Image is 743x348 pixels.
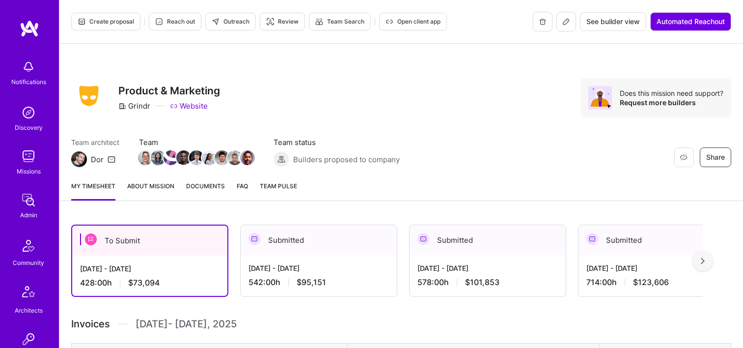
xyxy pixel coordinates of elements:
img: teamwork [19,146,38,166]
img: Submitted [248,233,260,245]
a: Team Member Avatar [216,149,228,166]
div: [DATE] - [DATE] [417,263,558,273]
img: bell [19,57,38,77]
button: Create proposal [71,13,140,30]
i: icon EyeClosed [680,153,688,161]
i: icon Mail [108,155,115,163]
div: Submitted [241,225,397,255]
i: icon Targeter [266,18,274,26]
span: $95,151 [297,277,326,288]
button: Team Search [309,13,371,30]
img: Submitted [417,233,429,245]
span: $123,606 [633,277,669,288]
img: admin teamwork [19,190,38,210]
i: icon CompanyGray [118,102,126,110]
img: logo [20,20,39,37]
span: Open client app [385,17,440,26]
img: discovery [19,103,38,122]
button: Automated Reachout [650,12,731,31]
div: Admin [20,210,37,220]
div: 714:00 h [586,277,727,288]
span: [DATE] - [DATE] , 2025 [136,317,237,331]
div: Submitted [410,225,566,255]
button: Share [700,147,731,167]
button: Review [260,13,305,30]
span: Team status [274,137,400,147]
img: Team Member Avatar [202,150,217,165]
img: Team Member Avatar [189,150,204,165]
a: Team Member Avatar [165,149,177,166]
div: Architects [15,305,43,316]
div: [DATE] - [DATE] [80,263,220,274]
div: [DATE] - [DATE] [586,263,727,273]
button: Open client app [379,13,447,30]
a: Team Member Avatar [177,149,190,166]
img: Team Member Avatar [227,150,242,165]
a: Team Member Avatar [190,149,203,166]
span: Team architect [71,137,119,147]
img: Team Member Avatar [138,150,153,165]
img: Company Logo [71,83,107,109]
a: Team Member Avatar [152,149,165,166]
span: Team Search [315,17,364,26]
a: My timesheet [71,181,115,201]
span: Documents [186,181,225,191]
img: right [701,258,705,264]
span: Builders proposed to company [293,154,400,165]
img: Team Architect [71,151,87,167]
div: Submitted [578,225,735,255]
a: Website [170,101,208,111]
div: 428:00 h [80,278,220,288]
h3: Product & Marketing [118,85,220,97]
i: icon Proposal [78,18,85,26]
a: Team Member Avatar [139,149,152,166]
img: Architects [17,282,40,305]
span: See builder view [586,17,640,27]
a: About Mission [127,181,174,201]
span: $73,094 [128,278,160,288]
img: Team Member Avatar [164,150,178,165]
div: Grindr [118,101,150,111]
span: Team Pulse [260,182,297,190]
span: Team [139,137,254,147]
a: Team Member Avatar [241,149,254,166]
div: Notifications [11,77,46,87]
span: Review [266,17,299,26]
a: Documents [186,181,225,201]
span: Share [706,152,725,162]
div: To Submit [72,226,227,256]
div: 542:00 h [248,277,389,288]
button: Reach out [149,13,201,30]
img: Divider [118,317,128,331]
img: Team Member Avatar [176,150,191,165]
a: FAQ [237,181,248,201]
div: Dor [91,154,104,165]
img: Submitted [586,233,598,245]
button: See builder view [580,12,646,31]
span: Create proposal [78,17,134,26]
a: Team Pulse [260,181,297,201]
span: Automated Reachout [657,17,725,27]
img: Builders proposed to company [274,151,289,167]
div: Missions [17,166,41,176]
div: [DATE] - [DATE] [248,263,389,273]
span: $101,853 [465,277,499,288]
div: Does this mission need support? [620,88,723,98]
span: Outreach [212,17,249,26]
img: To Submit [85,233,97,245]
div: Discovery [15,122,43,133]
img: Team Member Avatar [240,150,255,165]
img: Team Member Avatar [215,150,229,165]
span: Reach out [155,17,195,26]
button: Outreach [205,13,256,30]
a: Team Member Avatar [228,149,241,166]
div: Community [13,258,44,268]
img: Community [17,234,40,258]
span: Invoices [71,317,110,331]
img: Team Member Avatar [151,150,165,165]
a: Team Member Avatar [203,149,216,166]
img: Avatar [588,86,612,110]
div: Request more builders [620,98,723,107]
div: 578:00 h [417,277,558,288]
